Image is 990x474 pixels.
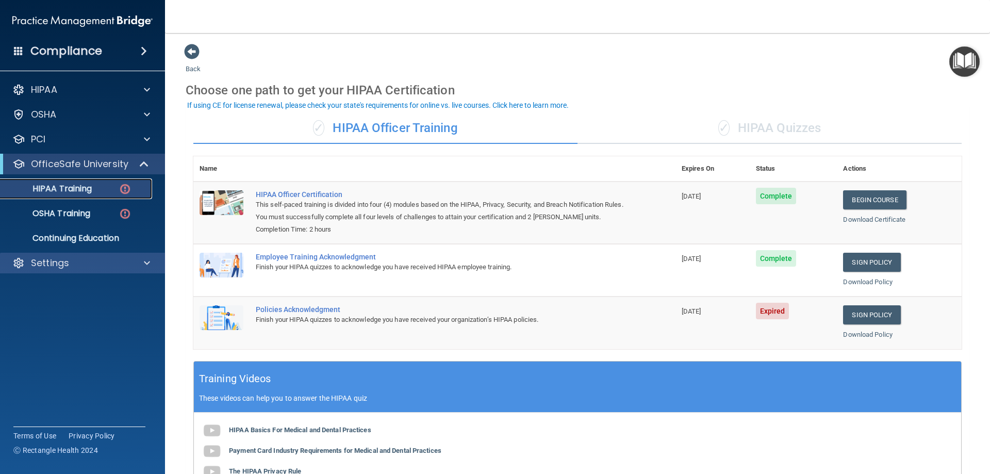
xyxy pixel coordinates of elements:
b: HIPAA Basics For Medical and Dental Practices [229,426,371,434]
span: [DATE] [682,192,701,200]
th: Actions [837,156,962,182]
a: Sign Policy [843,305,900,324]
span: Ⓒ Rectangle Health 2024 [13,445,98,455]
span: Complete [756,250,797,267]
p: Settings [31,257,69,269]
a: Download Policy [843,331,893,338]
a: Begin Course [843,190,906,209]
a: OSHA [12,108,150,121]
span: [DATE] [682,255,701,263]
span: Complete [756,188,797,204]
a: Settings [12,257,150,269]
p: OSHA Training [7,208,90,219]
div: Choose one path to get your HIPAA Certification [186,75,969,105]
span: ✓ [313,120,324,136]
p: These videos can help you to answer the HIPAA quiz [199,394,956,402]
img: danger-circle.6113f641.png [119,207,131,220]
div: Completion Time: 2 hours [256,223,624,236]
th: Name [193,156,250,182]
button: If using CE for license renewal, please check your state's requirements for online vs. live cours... [186,100,570,110]
h5: Training Videos [199,370,271,388]
img: gray_youtube_icon.38fcd6cc.png [202,420,222,441]
a: Terms of Use [13,431,56,441]
div: Finish your HIPAA quizzes to acknowledge you have received HIPAA employee training. [256,261,624,273]
a: Back [186,53,201,73]
th: Status [750,156,837,182]
div: HIPAA Quizzes [577,113,962,144]
h4: Compliance [30,44,102,58]
a: HIPAA [12,84,150,96]
p: HIPAA Training [7,184,92,194]
img: PMB logo [12,11,153,31]
span: ✓ [718,120,730,136]
div: Policies Acknowledgment [256,305,624,314]
p: Continuing Education [7,233,147,243]
span: [DATE] [682,307,701,315]
img: gray_youtube_icon.38fcd6cc.png [202,441,222,462]
p: OSHA [31,108,57,121]
th: Expires On [675,156,750,182]
div: Finish your HIPAA quizzes to acknowledge you have received your organization’s HIPAA policies. [256,314,624,326]
p: PCI [31,133,45,145]
a: Download Policy [843,278,893,286]
span: Expired [756,303,789,319]
div: This self-paced training is divided into four (4) modules based on the HIPAA, Privacy, Security, ... [256,199,624,223]
div: If using CE for license renewal, please check your state's requirements for online vs. live cours... [187,102,569,109]
button: Open Resource Center [949,46,980,77]
a: Sign Policy [843,253,900,272]
img: danger-circle.6113f641.png [119,183,131,195]
a: PCI [12,133,150,145]
a: Privacy Policy [69,431,115,441]
b: Payment Card Industry Requirements for Medical and Dental Practices [229,447,441,454]
div: Employee Training Acknowledgment [256,253,624,261]
div: HIPAA Officer Training [193,113,577,144]
p: OfficeSafe University [31,158,128,170]
a: HIPAA Officer Certification [256,190,624,199]
a: OfficeSafe University [12,158,150,170]
p: HIPAA [31,84,57,96]
a: Download Certificate [843,216,905,223]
